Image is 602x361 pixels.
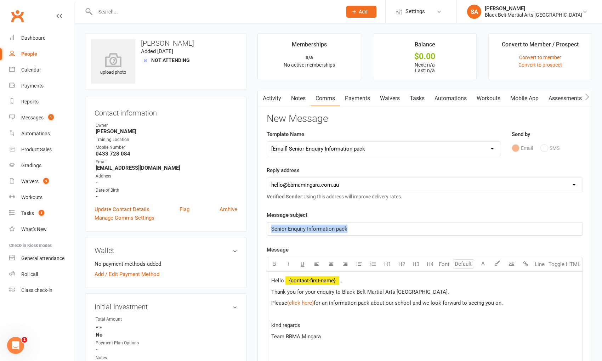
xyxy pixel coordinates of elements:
[9,221,75,237] a: What's New
[547,257,582,271] button: Toggle HTML
[394,257,409,271] button: H2
[96,122,237,129] div: Owner
[96,340,154,346] div: Payment Plan Options
[286,90,311,107] a: Notes
[267,194,303,199] strong: Verified Sender:
[95,270,159,278] a: Add / Edit Payment Method
[271,300,287,306] span: Please
[9,158,75,174] a: Gradings
[21,179,39,184] div: Waivers
[96,151,237,157] strong: 0433 728 084
[287,300,314,306] span: (click here)
[96,193,237,199] strong: -
[9,126,75,142] a: Automations
[9,94,75,110] a: Reports
[267,211,307,219] label: Message subject
[453,259,474,269] input: Default
[9,78,75,94] a: Payments
[9,282,75,298] a: Class kiosk mode
[311,90,340,107] a: Comms
[96,136,237,143] div: Training Location
[292,40,327,53] div: Memberships
[96,165,237,171] strong: [EMAIL_ADDRESS][DOMAIN_NAME]
[43,178,49,184] span: 4
[415,40,435,53] div: Balance
[267,130,304,139] label: Template Name
[375,90,405,107] a: Waivers
[267,166,300,175] label: Reply address
[21,115,44,120] div: Messages
[380,53,470,60] div: $0.00
[340,90,375,107] a: Payments
[9,30,75,46] a: Dashboard
[21,287,52,293] div: Class check-in
[95,106,237,117] h3: Contact information
[467,5,481,19] div: SA
[284,62,335,68] span: No active memberships
[21,131,50,136] div: Automations
[21,35,46,41] div: Dashboard
[91,39,241,47] h3: [PERSON_NAME]
[96,187,237,194] div: Date of Birth
[21,226,47,232] div: What's New
[9,62,75,78] a: Calendar
[341,277,342,284] span: ,
[505,90,544,107] a: Mobile App
[95,214,154,222] a: Manage Comms Settings
[7,337,24,354] iframe: Intercom live chat
[502,40,579,53] div: Convert to Member / Prospect
[430,90,472,107] a: Automations
[476,257,490,271] button: A
[9,266,75,282] a: Roll call
[301,261,304,267] span: U
[271,322,300,328] span: kind regards
[267,246,289,254] label: Message
[39,210,44,216] span: 1
[346,6,376,18] button: Add
[48,114,54,120] span: 1
[96,325,154,331] div: PIF
[95,247,237,254] h3: Wallet
[21,255,64,261] div: General attendance
[423,257,437,271] button: H4
[21,51,37,57] div: People
[9,174,75,190] a: Waivers 4
[21,83,44,89] div: Payments
[95,303,237,311] h3: Initial Investment
[21,163,41,168] div: Gradings
[544,90,587,107] a: Assessments
[485,5,582,12] div: [PERSON_NAME]
[93,7,337,17] input: Search...
[96,173,237,180] div: Address
[271,289,449,295] span: Thank you for your enquiry to Black Belt Martial Arts [GEOGRAPHIC_DATA].
[91,53,135,76] div: upload photo
[9,205,75,221] a: Tasks 1
[271,333,321,340] span: Team BBMA Mingara
[295,257,309,271] button: U
[9,46,75,62] a: People
[9,142,75,158] a: Product Sales
[485,12,582,18] div: Black Belt Martial Arts [GEOGRAPHIC_DATA]
[380,62,470,73] p: Next: n/a Last: n/a
[267,194,402,199] span: Using this address will improve delivery rates.
[180,205,189,214] a: Flag
[95,205,149,214] a: Update Contact Details
[21,67,41,73] div: Calendar
[141,48,173,55] time: Added [DATE]
[22,337,27,343] span: 1
[519,55,561,60] a: Convert to member
[533,257,547,271] button: Line
[8,7,26,25] a: Clubworx
[258,90,286,107] a: Activity
[95,260,237,268] li: No payment methods added
[96,346,237,353] strong: -
[96,128,237,135] strong: [PERSON_NAME]
[21,210,34,216] div: Tasks
[96,316,154,323] div: Total Amount
[220,205,237,214] a: Archive
[96,332,237,338] strong: No
[96,159,237,165] div: Email
[271,226,347,232] span: Senior Enquiry Information pack
[405,90,430,107] a: Tasks
[380,257,394,271] button: H1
